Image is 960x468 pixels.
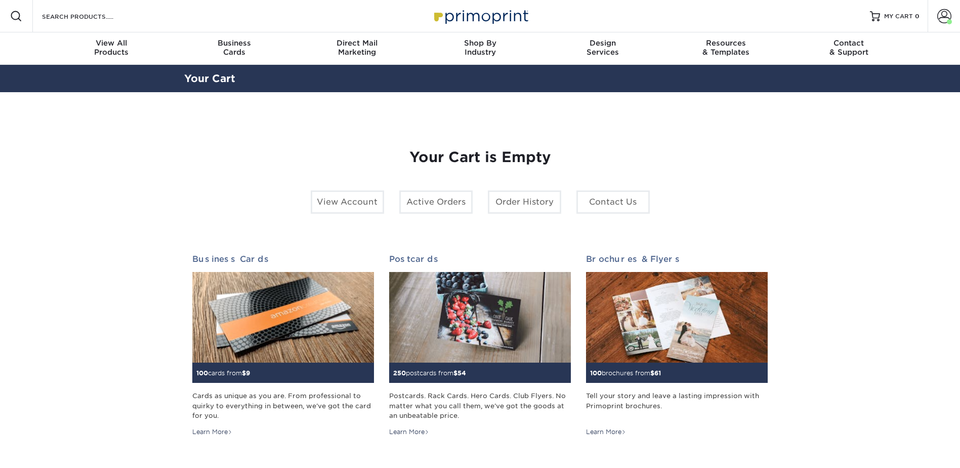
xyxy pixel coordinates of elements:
span: Contact [787,38,910,48]
span: Business [173,38,296,48]
span: 250 [393,369,406,377]
span: Resources [664,38,787,48]
a: DesignServices [541,32,664,65]
img: Primoprint [430,5,531,27]
span: MY CART [884,12,913,21]
h1: Your Cart is Empty [192,149,768,166]
h2: Business Cards [192,254,374,264]
div: Learn More [192,427,232,437]
span: View All [50,38,173,48]
span: $ [650,369,654,377]
span: Design [541,38,664,48]
a: BusinessCards [173,32,296,65]
span: 0 [915,13,920,20]
h2: Brochures & Flyers [586,254,768,264]
a: View AllProducts [50,32,173,65]
div: & Support [787,38,910,57]
a: Postcards 250postcards from$54 Postcards. Rack Cards. Hero Cards. Club Flyers. No matter what you... [389,254,571,437]
div: Postcards. Rack Cards. Hero Cards. Club Flyers. No matter what you call them, we've got the goods... [389,391,571,420]
div: Services [541,38,664,57]
div: & Templates [664,38,787,57]
a: Direct MailMarketing [296,32,419,65]
span: Direct Mail [296,38,419,48]
span: 100 [196,369,208,377]
span: $ [242,369,246,377]
img: Postcards [389,272,571,363]
a: Business Cards 100cards from$9 Cards as unique as you are. From professional to quirky to everyth... [192,254,374,437]
span: 54 [457,369,466,377]
a: Shop ByIndustry [419,32,541,65]
div: Cards [173,38,296,57]
div: Tell your story and leave a lasting impression with Primoprint brochures. [586,391,768,420]
div: Learn More [586,427,626,437]
input: SEARCH PRODUCTS..... [41,10,140,22]
a: Contact& Support [787,32,910,65]
a: Active Orders [399,190,473,214]
a: Your Cart [184,72,235,85]
a: Contact Us [576,190,650,214]
div: Marketing [296,38,419,57]
span: 61 [654,369,661,377]
a: Brochures & Flyers 100brochures from$61 Tell your story and leave a lasting impression with Primo... [586,254,768,437]
a: View Account [311,190,384,214]
small: postcards from [393,369,466,377]
div: Industry [419,38,541,57]
a: Order History [488,190,561,214]
div: Learn More [389,427,429,437]
img: Brochures & Flyers [586,272,768,363]
span: 9 [246,369,250,377]
a: Resources& Templates [664,32,787,65]
h2: Postcards [389,254,571,264]
div: Products [50,38,173,57]
span: 100 [590,369,602,377]
div: Cards as unique as you are. From professional to quirky to everything in between, we've got the c... [192,391,374,420]
small: brochures from [590,369,661,377]
span: Shop By [419,38,541,48]
span: $ [453,369,457,377]
img: Business Cards [192,272,374,363]
small: cards from [196,369,250,377]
